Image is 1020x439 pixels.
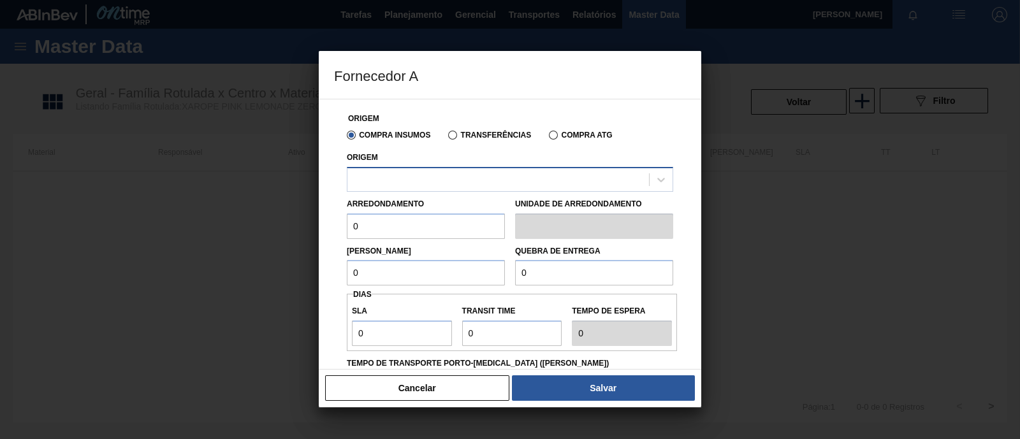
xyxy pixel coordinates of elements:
label: Origem [348,114,379,123]
label: SLA [352,302,452,320]
label: Transferências [448,131,531,140]
span: Dias [353,290,372,299]
h3: Fornecedor A [319,51,701,99]
label: [PERSON_NAME] [347,247,411,255]
label: Tempo de espera [572,302,672,320]
label: Compra Insumos [347,131,430,140]
label: Origem [347,153,378,162]
label: Compra ATG [549,131,612,140]
button: Salvar [512,375,695,401]
label: Unidade de arredondamento [515,195,673,213]
label: Quebra de entrega [515,247,601,255]
label: Arredondamento [347,199,424,208]
button: Cancelar [325,375,509,401]
label: Tempo de Transporte Porto-[MEDICAL_DATA] ([PERSON_NAME]) [347,354,673,373]
label: Transit Time [462,302,562,320]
